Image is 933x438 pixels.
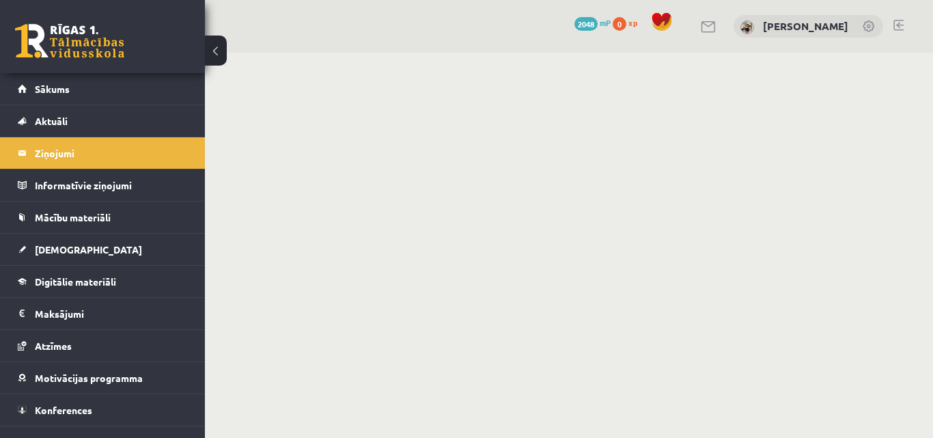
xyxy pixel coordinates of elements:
legend: Informatīvie ziņojumi [35,169,188,201]
span: Motivācijas programma [35,372,143,384]
img: Šarlote Jete Ivanovska [740,20,754,34]
span: Sākums [35,83,70,95]
span: [DEMOGRAPHIC_DATA] [35,243,142,256]
a: [PERSON_NAME] [763,19,848,33]
a: 2048 mP [574,17,611,28]
a: Motivācijas programma [18,362,188,394]
a: Maksājumi [18,298,188,329]
a: Mācību materiāli [18,202,188,233]
span: 0 [613,17,626,31]
span: Mācību materiāli [35,211,111,223]
span: 2048 [574,17,598,31]
span: mP [600,17,611,28]
span: Aktuāli [35,115,68,127]
a: 0 xp [613,17,644,28]
span: Atzīmes [35,340,72,352]
a: Ziņojumi [18,137,188,169]
a: [DEMOGRAPHIC_DATA] [18,234,188,265]
span: Digitālie materiāli [35,275,116,288]
span: Konferences [35,404,92,416]
a: Aktuāli [18,105,188,137]
legend: Maksājumi [35,298,188,329]
a: Rīgas 1. Tālmācības vidusskola [15,24,124,58]
a: Informatīvie ziņojumi [18,169,188,201]
a: Konferences [18,394,188,426]
span: xp [628,17,637,28]
a: Sākums [18,73,188,105]
a: Atzīmes [18,330,188,361]
a: Digitālie materiāli [18,266,188,297]
legend: Ziņojumi [35,137,188,169]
